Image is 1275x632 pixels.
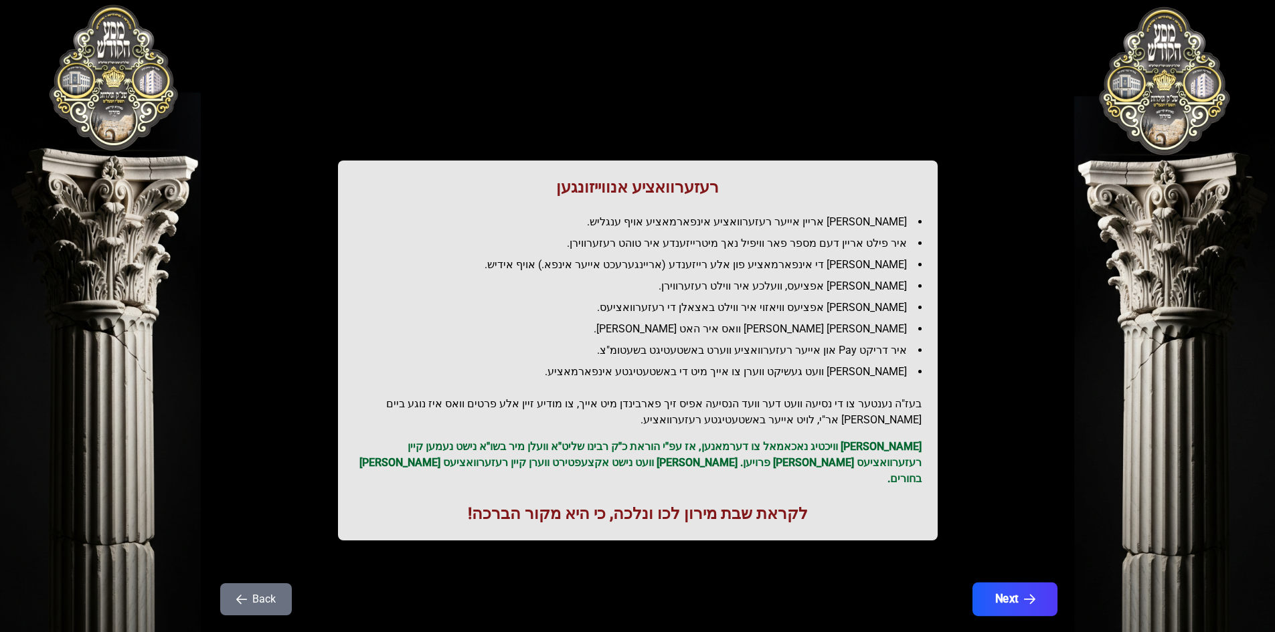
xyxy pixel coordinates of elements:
[365,321,922,337] li: [PERSON_NAME] [PERSON_NAME] וואס איר האט [PERSON_NAME].
[365,364,922,380] li: [PERSON_NAME] וועט געשיקט ווערן צו אייך מיט די באשטעטיגטע אינפארמאציע.
[365,214,922,230] li: [PERSON_NAME] אריין אייער רעזערוואציע אינפארמאציע אויף ענגליש.
[365,342,922,358] li: איר דריקט Pay און אייער רעזערוואציע ווערט באשטעטיגט בשעטומ"צ.
[220,583,292,615] button: Back
[365,278,922,294] li: [PERSON_NAME] אפציעס, וועלכע איר ווילט רעזערווירן.
[354,503,922,524] h1: לקראת שבת מירון לכו ונלכה, כי היא מקור הברכה!
[365,235,922,251] li: איר פילט אריין דעם מספר פאר וויפיל נאך מיטרייזענדע איר טוהט רעזערווירן.
[354,396,922,428] h2: בעז"ה נענטער צו די נסיעה וועט דער וועד הנסיעה אפיס זיך פארבינדן מיט אייך, צו מודיע זיין אלע פרטים...
[354,439,922,487] p: [PERSON_NAME] וויכטיג נאכאמאל צו דערמאנען, אז עפ"י הוראת כ"ק רבינו שליט"א וועלן מיר בשו"א נישט נע...
[972,583,1057,616] button: Next
[365,257,922,273] li: [PERSON_NAME] די אינפארמאציע פון אלע רייזענדע (אריינגערעכט אייער אינפא.) אויף אידיש.
[354,177,922,198] h1: רעזערוואציע אנווייזונגען
[365,300,922,316] li: [PERSON_NAME] אפציעס וויאזוי איר ווילט באצאלן די רעזערוואציעס.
